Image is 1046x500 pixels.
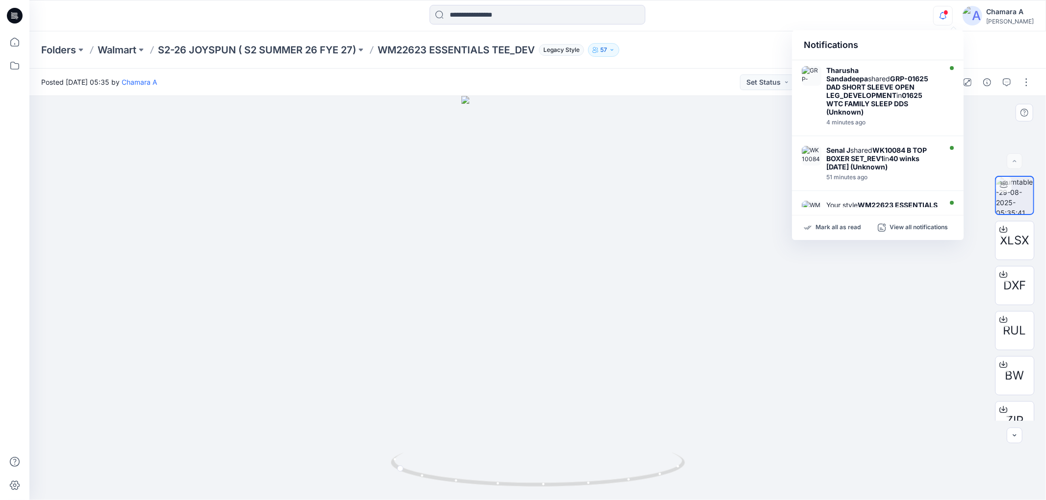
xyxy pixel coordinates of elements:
div: Friday, August 29, 2025 09:06 [826,174,939,181]
img: WK10084 B TOP BOXER SET_REV1 [802,146,821,166]
strong: 40 winks [DATE] (Unknown) [826,154,919,171]
button: Legacy Style [535,43,584,57]
span: XLSX [1000,232,1029,249]
a: Chamara A [122,78,157,86]
div: Notifications [792,30,964,60]
a: Folders [41,43,76,57]
button: Details [979,74,995,90]
p: Mark all as read [816,223,861,232]
img: WM22623 ESSENTIALS TEE_DEV [802,201,821,220]
a: S2-26 JOYSPUN ( S2 SUMMER 26 FYE 27) [158,43,356,57]
div: shared in [826,66,939,116]
span: DXF [1003,277,1026,294]
button: 57 [588,43,619,57]
p: View all notifications [890,223,948,232]
div: Friday, August 29, 2025 09:53 [826,119,939,126]
strong: Tharusha Sandadeepa [826,66,868,83]
strong: GRP-01625 DAD SHORT SLEEVE OPEN LEG_DEVELOPMENT [826,74,928,99]
strong: 01625 WTC FAMILY SLEEP DDS (Unknown) [826,91,922,116]
div: Chamara A [986,6,1034,18]
img: turntable-29-08-2025-05:35:41 [996,177,1033,214]
img: GRP-01625 DAD SHORT SLEEVE OPEN LEG_DEVELOPMENT [802,66,821,86]
strong: WK10084 B TOP BOXER SET_REV1 [826,146,927,163]
span: Posted [DATE] 05:35 by [41,77,157,87]
div: [PERSON_NAME] [986,18,1034,25]
p: WM22623 ESSENTIALS TEE_DEV [378,43,535,57]
span: BW [1005,367,1024,384]
strong: Senal J [826,146,850,154]
div: shared in [826,146,939,171]
span: Legacy Style [539,44,584,56]
span: RUL [1003,322,1026,339]
strong: WM22623 ESSENTIALS TEE_DEV [826,201,938,217]
span: ZIP [1006,412,1023,429]
img: avatar [963,6,982,25]
a: Walmart [98,43,136,57]
p: 57 [600,45,607,55]
div: Your style is ready [826,201,939,217]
